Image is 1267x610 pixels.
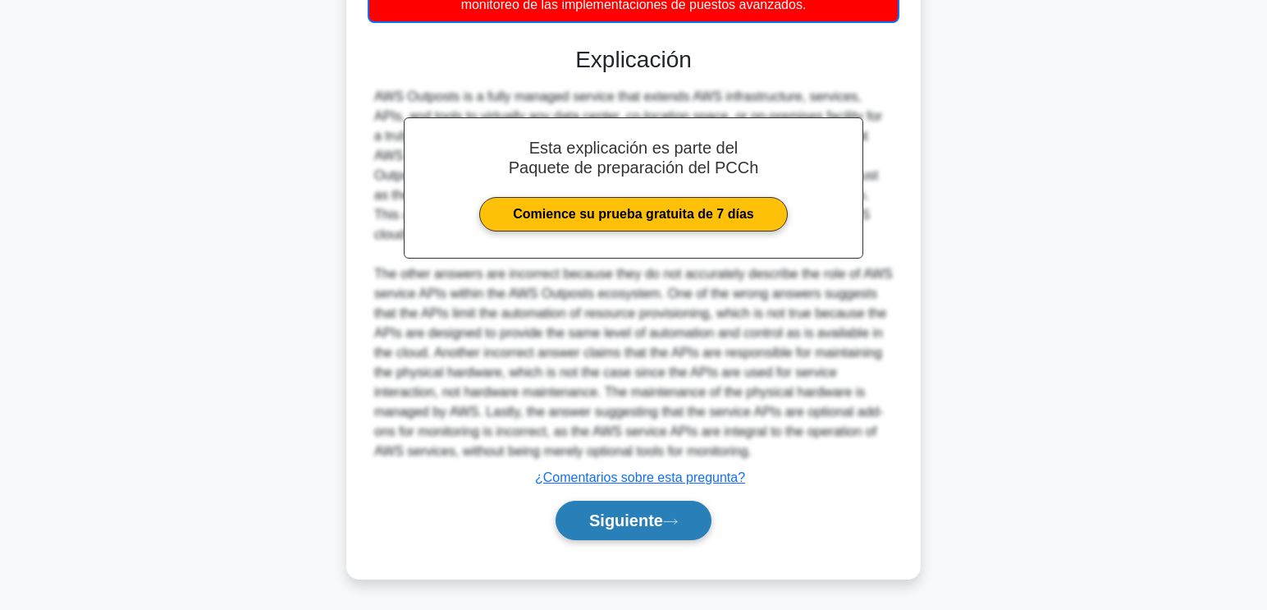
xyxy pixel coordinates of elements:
a: Comience su prueba gratuita de 7 días [479,197,787,232]
a: ¿Comentarios sobre esta pregunta? [535,470,745,484]
h3: Explicación [377,46,890,74]
div: AWS Outposts is a fully managed service that extends AWS infrastructure, services, APIs, and tool... [374,87,893,461]
button: Siguiente [556,501,711,540]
